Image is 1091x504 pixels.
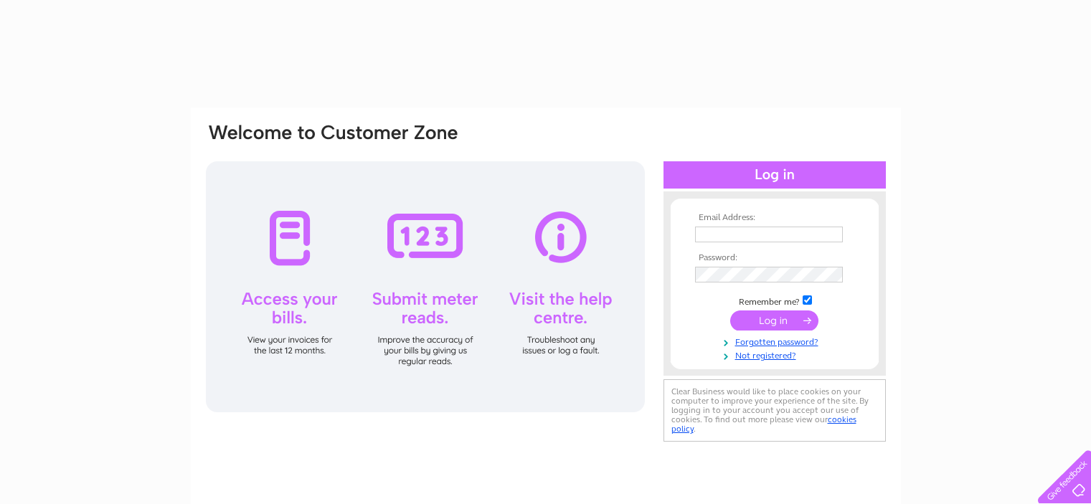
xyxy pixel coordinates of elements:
a: cookies policy [671,414,856,434]
th: Email Address: [691,213,858,223]
input: Submit [730,310,818,331]
th: Password: [691,253,858,263]
a: Not registered? [695,348,858,361]
td: Remember me? [691,293,858,308]
div: Clear Business would like to place cookies on your computer to improve your experience of the sit... [663,379,886,442]
a: Forgotten password? [695,334,858,348]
